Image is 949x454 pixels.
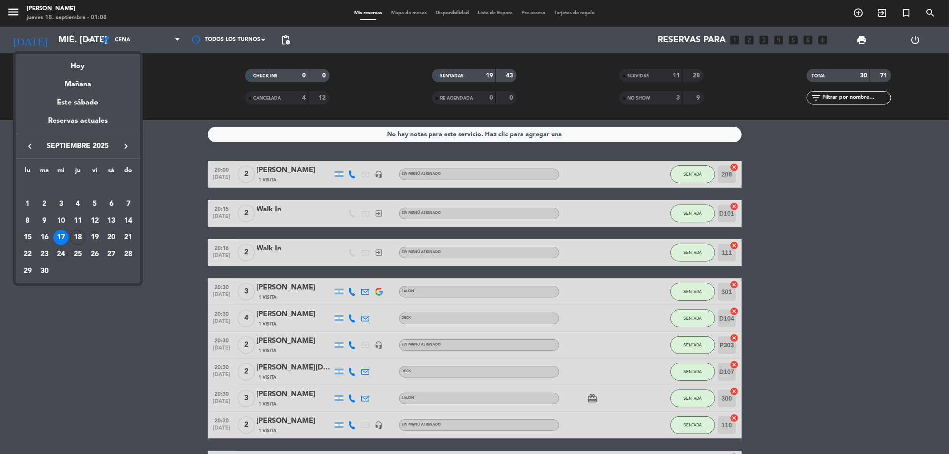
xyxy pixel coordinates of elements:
div: 18 [70,230,85,245]
div: 15 [20,230,35,245]
div: 29 [20,264,35,279]
td: 12 de septiembre de 2025 [86,213,103,229]
div: 16 [37,230,52,245]
th: jueves [69,165,86,179]
i: keyboard_arrow_left [24,141,35,152]
td: 22 de septiembre de 2025 [19,246,36,263]
div: 25 [70,247,85,262]
td: 9 de septiembre de 2025 [36,213,53,229]
td: 21 de septiembre de 2025 [120,229,137,246]
div: Este sábado [16,90,140,115]
div: 27 [104,247,119,262]
th: domingo [120,165,137,179]
div: Hoy [16,54,140,72]
td: 18 de septiembre de 2025 [69,229,86,246]
div: 12 [87,213,102,229]
td: 16 de septiembre de 2025 [36,229,53,246]
td: 1 de septiembre de 2025 [19,196,36,213]
div: Mañana [16,72,140,90]
td: 11 de septiembre de 2025 [69,213,86,229]
td: 30 de septiembre de 2025 [36,263,53,280]
td: 4 de septiembre de 2025 [69,196,86,213]
span: septiembre 2025 [38,141,118,152]
div: 1 [20,197,35,212]
div: Reservas actuales [16,115,140,133]
th: viernes [86,165,103,179]
td: 29 de septiembre de 2025 [19,263,36,280]
div: 13 [104,213,119,229]
td: 5 de septiembre de 2025 [86,196,103,213]
div: 24 [53,247,69,262]
div: 26 [87,247,102,262]
td: 13 de septiembre de 2025 [103,213,120,229]
div: 14 [121,213,136,229]
div: 9 [37,213,52,229]
td: 8 de septiembre de 2025 [19,213,36,229]
div: 8 [20,213,35,229]
div: 17 [53,230,69,245]
div: 20 [104,230,119,245]
td: 7 de septiembre de 2025 [120,196,137,213]
div: 11 [70,213,85,229]
div: 3 [53,197,69,212]
div: 30 [37,264,52,279]
td: 24 de septiembre de 2025 [52,246,69,263]
td: 10 de septiembre de 2025 [52,213,69,229]
th: martes [36,165,53,179]
td: 20 de septiembre de 2025 [103,229,120,246]
td: 19 de septiembre de 2025 [86,229,103,246]
div: 22 [20,247,35,262]
td: 3 de septiembre de 2025 [52,196,69,213]
div: 23 [37,247,52,262]
div: 19 [87,230,102,245]
th: lunes [19,165,36,179]
td: 17 de septiembre de 2025 [52,229,69,246]
div: 2 [37,197,52,212]
td: 28 de septiembre de 2025 [120,246,137,263]
div: 28 [121,247,136,262]
td: 6 de septiembre de 2025 [103,196,120,213]
div: 5 [87,197,102,212]
td: 25 de septiembre de 2025 [69,246,86,263]
td: 26 de septiembre de 2025 [86,246,103,263]
div: 4 [70,197,85,212]
td: 14 de septiembre de 2025 [120,213,137,229]
th: miércoles [52,165,69,179]
button: keyboard_arrow_right [118,141,134,152]
td: 2 de septiembre de 2025 [36,196,53,213]
td: 23 de septiembre de 2025 [36,246,53,263]
div: 10 [53,213,69,229]
td: 15 de septiembre de 2025 [19,229,36,246]
div: 7 [121,197,136,212]
button: keyboard_arrow_left [22,141,38,152]
td: 27 de septiembre de 2025 [103,246,120,263]
i: keyboard_arrow_right [121,141,131,152]
div: 6 [104,197,119,212]
td: SEP. [19,179,137,196]
div: 21 [121,230,136,245]
th: sábado [103,165,120,179]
